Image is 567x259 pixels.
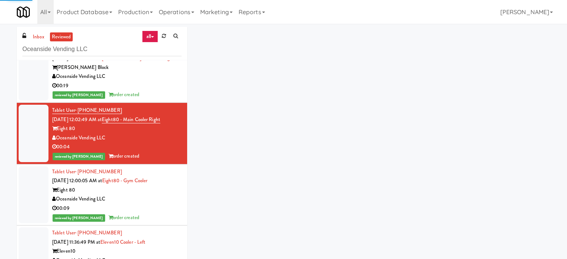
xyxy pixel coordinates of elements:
span: order created [108,152,139,159]
div: Eleven10 [52,247,182,256]
a: all [142,31,158,42]
span: [DATE] 12:02:49 AM at [52,116,102,123]
a: Tablet User· [PHONE_NUMBER] [52,107,122,114]
span: reviewed by [PERSON_NAME] [53,153,105,160]
span: · [PHONE_NUMBER] [75,107,122,114]
div: Eight 80 [52,186,182,195]
span: reviewed by [PERSON_NAME] [53,91,105,99]
a: Eight80 - Gym Cooler [102,177,147,184]
div: 00:09 [52,204,182,213]
input: Search vision orders [22,42,182,56]
a: Eight80 - Main Cooler Right [102,116,160,123]
li: Tablet User· [PHONE_NUMBER][DATE] 12:02:49 AM atEight80 - Main Cooler RightEight 80Oceanside Vend... [17,103,187,164]
a: Tablet User· [PHONE_NUMBER] [52,229,122,236]
a: inbox [31,32,46,42]
a: reviewed [50,32,73,42]
div: Eight 80 [52,124,182,133]
span: [DATE] 12:00:05 AM at [52,177,102,184]
li: Tablet User· [PHONE_NUMBER][DATE] 12:03:05 AM at[PERSON_NAME] - Cooler - Right[PERSON_NAME] Block... [17,41,187,103]
li: Tablet User· [PHONE_NUMBER][DATE] 12:00:05 AM atEight80 - Gym CoolerEight 80Oceanside Vending LLC... [17,164,187,226]
div: Oceanside Vending LLC [52,72,182,81]
a: Tablet User· [PHONE_NUMBER] [52,168,122,175]
span: order created [108,91,139,98]
span: order created [108,214,139,221]
div: [PERSON_NAME] Block [52,63,182,72]
span: · [PHONE_NUMBER] [75,168,122,175]
a: Eleven10 Cooler - Left [100,239,145,246]
img: Micromart [17,6,30,19]
div: Oceanside Vending LLC [52,195,182,204]
div: Oceanside Vending LLC [52,133,182,143]
span: reviewed by [PERSON_NAME] [53,214,105,222]
div: 00:04 [52,142,182,152]
span: · [PHONE_NUMBER] [75,229,122,236]
span: [DATE] 11:36:49 PM at [52,239,100,246]
div: 00:19 [52,81,182,91]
